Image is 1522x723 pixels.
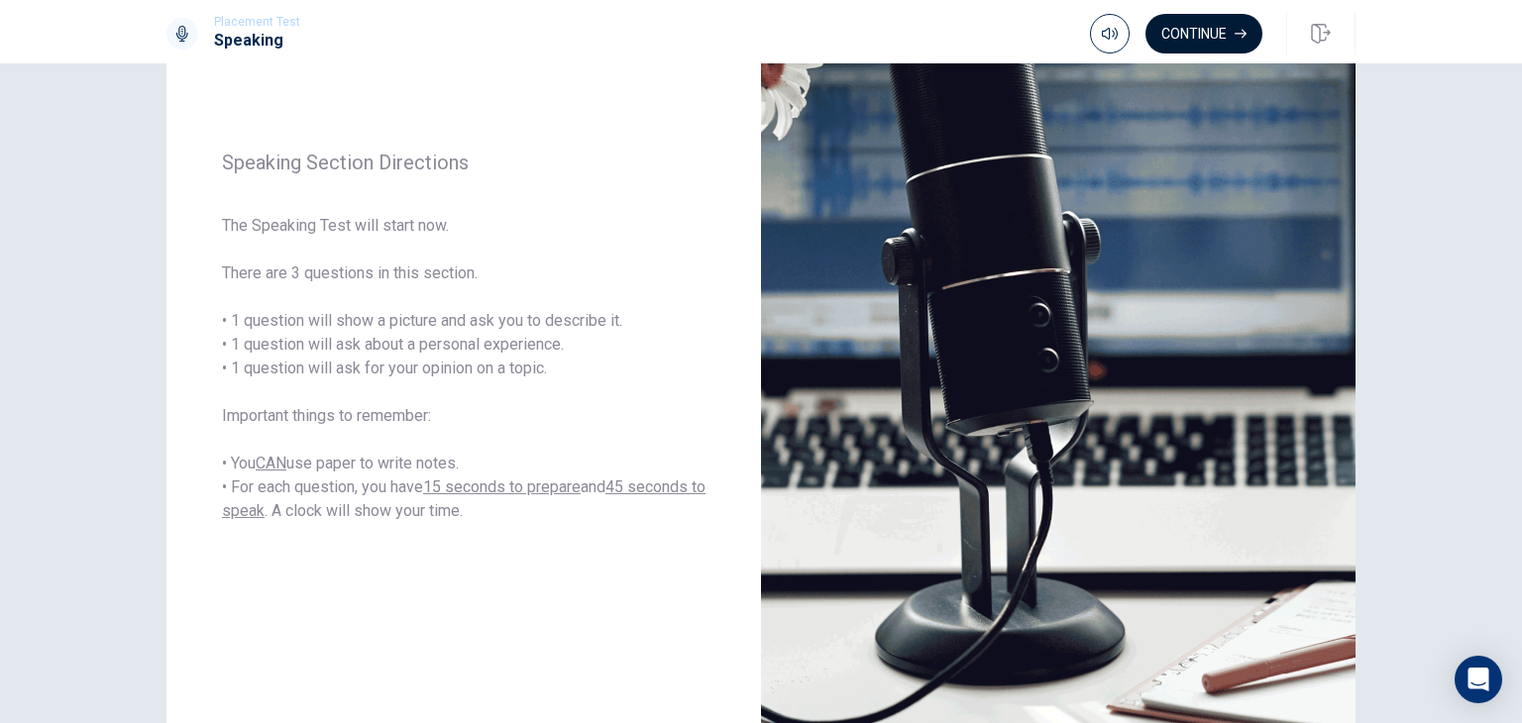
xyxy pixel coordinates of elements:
[1145,14,1262,53] button: Continue
[423,477,581,496] u: 15 seconds to prepare
[222,214,706,523] span: The Speaking Test will start now. There are 3 questions in this section. • 1 question will show a...
[214,29,300,52] h1: Speaking
[222,151,706,174] span: Speaking Section Directions
[1455,656,1502,703] div: Open Intercom Messenger
[256,454,286,472] u: CAN
[214,15,300,29] span: Placement Test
